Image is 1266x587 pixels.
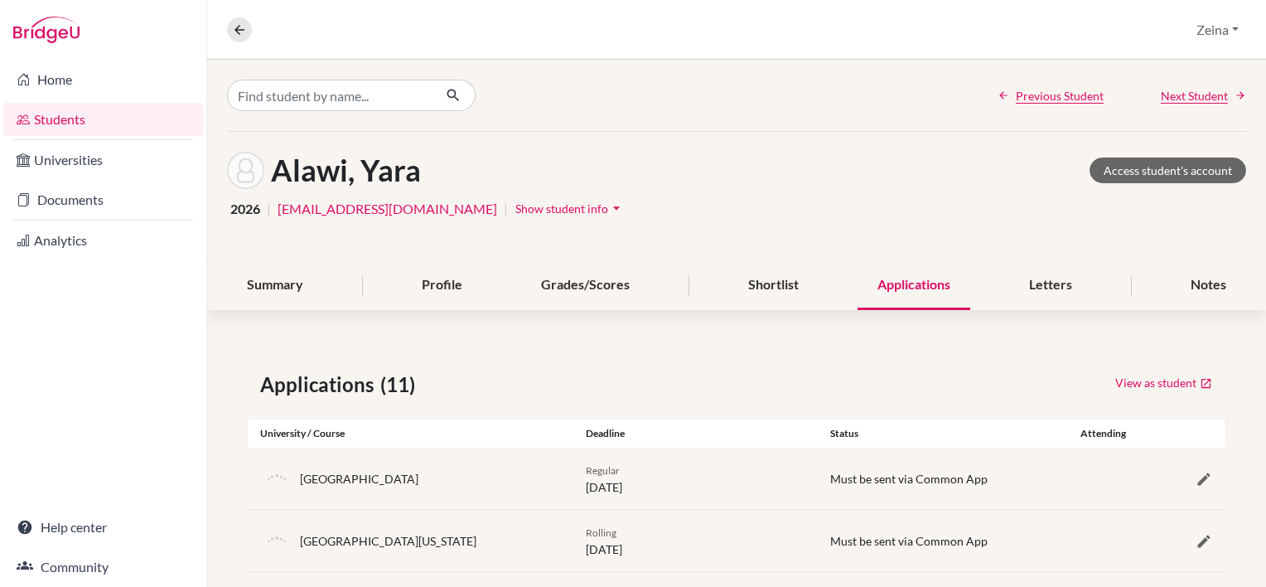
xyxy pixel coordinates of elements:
[586,464,620,477] span: Regular
[515,201,608,216] span: Show student info
[818,426,1062,441] div: Status
[573,426,818,441] div: Deadline
[1016,87,1104,104] span: Previous Student
[227,261,323,310] div: Summary
[728,261,819,310] div: Shortlist
[3,551,203,584] a: Community
[260,370,380,400] span: Applications
[521,261,650,310] div: Grades/Scores
[1114,370,1213,395] a: View as student
[830,472,988,486] span: Must be sent via Common App
[260,462,293,495] img: default-university-logo-42dd438d0b49c2174d4c41c49dcd67eec2da6d16b3a2f6d5de70cc347232e317.png
[1171,261,1246,310] div: Notes
[573,461,818,496] div: [DATE]
[1062,426,1143,441] div: Attending
[998,87,1104,104] a: Previous Student
[3,224,203,257] a: Analytics
[1161,87,1228,104] span: Next Student
[300,470,418,488] div: [GEOGRAPHIC_DATA]
[278,199,497,219] a: [EMAIL_ADDRESS][DOMAIN_NAME]
[380,370,422,400] span: (11)
[3,183,203,216] a: Documents
[3,511,203,544] a: Help center
[830,534,988,548] span: Must be sent via Common App
[3,143,203,177] a: Universities
[586,526,616,539] span: Rolling
[248,426,573,441] div: University / Course
[227,80,432,111] input: Find student by name...
[608,200,625,216] i: arrow_drop_down
[267,199,271,219] span: |
[858,261,970,310] div: Applications
[300,532,476,550] div: [GEOGRAPHIC_DATA][US_STATE]
[3,63,203,96] a: Home
[230,199,260,219] span: 2026
[1009,261,1092,310] div: Letters
[1161,87,1246,104] a: Next Student
[515,196,626,221] button: Show student infoarrow_drop_down
[573,523,818,558] div: [DATE]
[1189,14,1246,46] button: Zeina
[227,152,264,189] img: Yara Alawi's avatar
[504,199,508,219] span: |
[1090,158,1246,183] a: Access student's account
[13,17,80,43] img: Bridge-U
[260,524,293,557] img: default-university-logo-42dd438d0b49c2174d4c41c49dcd67eec2da6d16b3a2f6d5de70cc347232e317.png
[271,153,421,188] h1: Alawi, Yara
[402,261,482,310] div: Profile
[3,103,203,136] a: Students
